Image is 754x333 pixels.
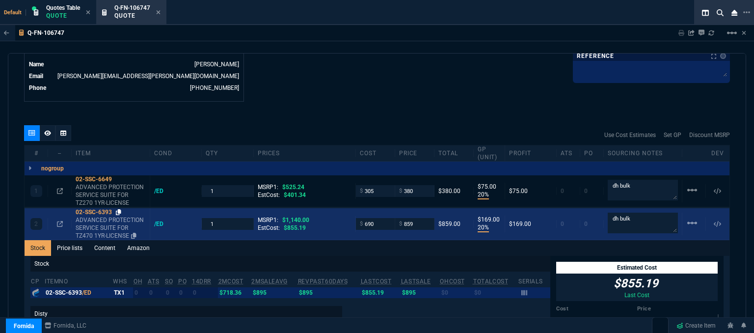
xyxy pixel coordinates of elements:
[28,71,240,81] tr: undefined
[604,131,656,139] a: Use Cost Estimates
[44,274,112,287] th: ItemNo
[698,7,713,19] nx-icon: Split Panels
[114,4,150,11] span: Q-FN-106747
[297,287,360,298] td: $895
[41,165,64,172] p: nogroup
[399,220,402,228] span: $
[30,256,550,272] p: Stock
[251,287,297,298] td: $895
[637,305,718,313] label: Price
[438,187,469,195] div: $380.00
[399,187,402,195] span: $
[440,278,465,285] abbr: Avg Cost of Inventory on-hand
[147,287,164,298] td: 0
[150,149,202,157] div: cond
[284,192,306,198] span: $401.34
[743,8,750,17] nx-icon: Open New Tab
[29,61,44,68] span: Name
[360,287,401,298] td: $855.19
[254,149,356,157] div: prices
[360,220,363,228] span: $
[218,278,243,285] abbr: Avg cost of all PO invoices for 2 months
[57,221,63,227] nx-icon: Open In Opposite Panel
[29,73,43,80] span: Email
[706,149,729,157] div: dev
[713,7,727,19] nx-icon: Search
[727,7,741,19] nx-icon: Close Workbench
[88,240,121,256] a: Content
[76,208,146,216] div: 02-SSC-6393
[112,274,133,287] th: WHS
[86,9,90,17] nx-icon: Close Tab
[689,131,730,139] a: Discount MSRP
[51,240,88,256] a: Price lists
[251,278,287,285] abbr: Avg Sale from SO invoices for 2 months
[478,183,501,191] p: $75.00
[27,29,64,37] p: Q-FN-106747
[82,289,91,296] span: /ED
[298,278,348,285] abbr: Total revenue past 60 days
[614,291,660,299] p: Last Cost
[518,274,550,287] th: Serials
[604,149,682,157] div: Sourcing Notes
[258,191,351,199] div: EstCost:
[556,262,718,274] div: Estimated Cost
[726,27,738,39] mat-icon: Example home icon
[614,276,658,291] p: $855.19
[218,287,251,298] td: $718.36
[154,187,173,195] div: /ED
[478,191,489,199] p: 20%
[76,183,146,207] p: ADVANCED PROTECTION SERVICE SUITE FOR TZ270 1YR-LICENSE
[664,131,681,139] a: Set GP
[192,278,211,285] abbr: Total sales last 14 days
[556,305,637,313] label: Cost
[57,188,63,194] nx-icon: Open In Opposite Panel
[190,84,239,91] a: 469-249-2107
[76,175,146,183] div: 02-SSC-6649
[114,12,150,20] p: Quote
[156,9,161,17] nx-icon: Close Tab
[4,29,9,36] nx-icon: Back to Table
[164,287,178,298] td: 0
[356,149,395,157] div: cost
[395,149,434,157] div: price
[34,220,38,228] p: 2
[561,188,564,194] span: 0
[258,224,351,232] div: EstCost:
[505,149,557,157] div: Profit
[46,289,111,297] div: 02-SSC-6393
[439,287,473,298] td: $0
[121,240,156,256] a: Amazon
[673,318,720,333] a: Create Item
[686,217,698,229] mat-icon: Example home icon
[4,9,26,16] span: Default
[509,220,552,228] div: $169.00
[191,287,218,298] td: 0
[57,73,239,80] a: [PERSON_NAME][EMAIL_ADDRESS][PERSON_NAME][DOMAIN_NAME]
[25,240,51,256] a: Stock
[258,216,351,224] div: MSRP1:
[134,278,142,285] abbr: Total units in inventory.
[25,149,48,157] div: #
[178,278,187,285] abbr: Total units on open Purchase Orders
[28,59,240,69] tr: undefined
[46,12,80,20] p: Quote
[30,274,44,287] th: cp
[478,223,489,232] p: 20%
[580,149,604,157] div: PO
[258,183,351,191] div: MSRP1:
[361,278,392,285] abbr: The last purchase cost from PO Order
[561,221,564,227] span: 0
[509,187,552,195] div: $75.00
[76,216,146,240] p: ADVANCED PROTECTION SERVICE SUITE FOR TZ470 1YR-LICENSE
[72,149,150,157] div: Item
[401,287,440,298] td: $895
[434,149,474,157] div: Total
[30,306,342,322] p: Disty
[438,220,469,228] div: $859.00
[42,321,89,330] a: msbcCompanyName
[133,287,147,298] td: 0
[148,278,159,285] abbr: Total units in inventory => minus on SO => plus on PO
[165,278,173,285] abbr: Total units on open Sales Orders
[194,61,239,68] a: [PERSON_NAME]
